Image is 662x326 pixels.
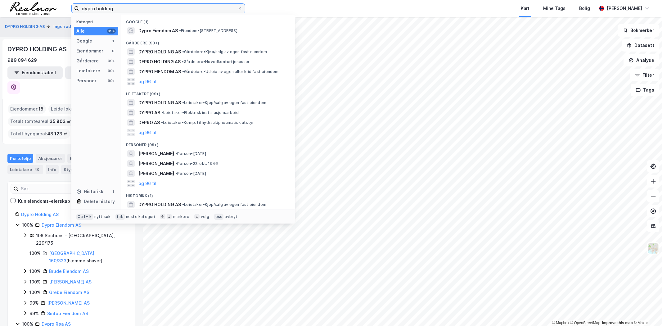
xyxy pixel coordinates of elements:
[182,49,267,54] span: Gårdeiere • Kjøp/salg av egen fast eiendom
[138,58,181,66] span: DEPRO HOLDING AS
[138,119,160,126] span: DEPRO AS
[76,20,118,24] div: Kategori
[201,214,209,219] div: velg
[36,154,65,163] div: Aksjonærer
[182,69,279,74] span: Gårdeiere • Utleie av egen eller leid fast eiendom
[138,99,181,106] span: DYPRO HOLDING AS
[624,54,660,66] button: Analyse
[121,138,295,149] div: Personer (99+)
[49,290,89,295] a: Grebe Eiendom AS
[79,4,237,13] input: Søk på adresse, matrikkel, gårdeiere, leietakere eller personer
[94,214,111,219] div: nytt søk
[65,66,120,79] button: Leietakertabell
[631,296,662,326] div: Kontrollprogram for chat
[182,202,184,207] span: •
[8,129,70,139] div: Totalt byggareal :
[18,184,86,193] input: Søk
[8,104,46,114] div: Eiendommer :
[138,170,174,177] span: [PERSON_NAME]
[175,161,218,166] span: Person • 22. okt. 1946
[7,57,37,64] div: 989 094 629
[47,130,68,138] span: 48 123 ㎡
[579,5,590,12] div: Bolig
[22,221,33,229] div: 100%
[49,279,92,284] a: [PERSON_NAME] AS
[7,66,63,79] button: Eiendomstabell
[179,28,181,33] span: •
[161,120,254,125] span: Leietaker • Komp. til hydraul./pneumatisk utstyr
[49,269,89,274] a: Brude Eiendom AS
[111,48,116,53] div: 0
[61,165,87,174] div: Styret
[138,150,174,157] span: [PERSON_NAME]
[29,289,41,296] div: 100%
[115,214,125,220] div: tab
[8,116,74,126] div: Totalt tomteareal :
[543,5,565,12] div: Mine Tags
[173,214,189,219] div: markere
[10,2,56,15] img: realnor-logo.934646d98de889bb5806.png
[521,5,529,12] div: Kart
[631,84,660,96] button: Tags
[5,24,46,30] button: DYPRO HOLDING AS
[47,311,88,316] a: Sintob Eiendom AS
[29,278,41,286] div: 100%
[182,59,250,64] span: Gårdeiere • Hovedkontortjenester
[48,104,92,114] div: Leide lokasjoner :
[7,165,43,174] div: Leietakere
[138,201,181,208] span: DYPRO HOLDING AS
[21,212,59,217] a: Dypro Holding AS
[602,321,633,325] a: Improve this map
[76,77,97,84] div: Personer
[121,188,295,200] div: Historikk (1)
[182,202,266,207] span: Leietaker • Kjøp/salg av egen fast eiendom
[76,188,103,195] div: Historikk
[570,321,601,325] a: OpenStreetMap
[552,321,569,325] a: Mapbox
[107,58,116,63] div: 99+
[29,299,39,307] div: 99%
[111,38,116,43] div: 1
[121,36,295,47] div: Gårdeiere (99+)
[647,242,659,254] img: Z
[107,68,116,73] div: 99+
[182,49,184,54] span: •
[175,171,177,176] span: •
[7,44,68,54] div: DYPRO HOLDING AS
[175,151,177,156] span: •
[182,69,184,74] span: •
[76,57,99,65] div: Gårdeiere
[161,110,239,115] span: Leietaker • Elektrisk installasjonsarbeid
[18,197,70,205] div: Kun eiendoms-eierskap
[53,24,84,30] button: Ingen adresse
[179,28,237,33] span: Eiendom • [STREET_ADDRESS]
[76,67,100,75] div: Leietakere
[182,100,266,105] span: Leietaker • Kjøp/salg av egen fast eiendom
[42,222,81,228] a: Dypro Eiendom AS
[107,78,116,83] div: 99+
[111,189,116,194] div: 1
[630,69,660,81] button: Filter
[138,68,181,75] span: DYPRO EIENDOM AS
[182,59,184,64] span: •
[84,198,115,205] div: Delete history
[29,250,41,257] div: 100%
[29,310,39,317] div: 99%
[29,268,41,275] div: 100%
[175,171,206,176] span: Person • [DATE]
[33,166,41,173] div: 40
[76,27,85,35] div: Alle
[67,154,106,163] div: Eiendommer
[138,48,181,56] span: DYPRO HOLDING AS
[121,87,295,98] div: Leietakere (99+)
[182,100,184,105] span: •
[138,160,174,167] span: [PERSON_NAME]
[618,24,660,37] button: Bokmerker
[76,214,93,220] div: Ctrl + k
[121,15,295,26] div: Google (1)
[38,105,43,113] span: 15
[161,110,163,115] span: •
[36,232,128,247] div: 106 Sections - [GEOGRAPHIC_DATA], 229/175
[175,161,177,166] span: •
[107,29,116,34] div: 99+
